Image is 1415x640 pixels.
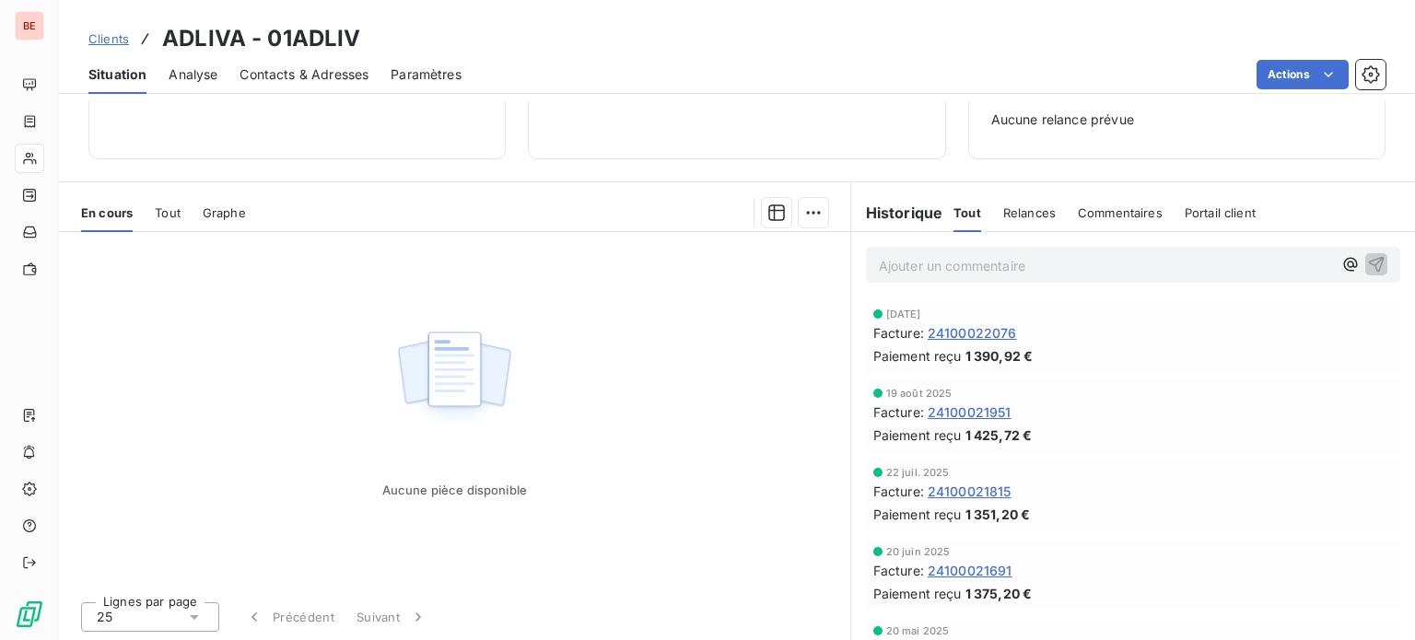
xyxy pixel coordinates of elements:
span: Facture : [873,402,924,422]
span: Portail client [1185,205,1256,220]
span: Paiement reçu [873,584,962,603]
span: 1 425,72 € [965,425,1033,445]
span: 24100021815 [928,482,1012,501]
h3: ADLIVA - 01ADLIV [162,22,360,55]
a: Clients [88,29,129,48]
img: Empty state [395,321,513,436]
span: 1 351,20 € [965,505,1031,524]
button: Précédent [234,598,345,636]
span: Paiement reçu [873,346,962,366]
span: 19 août 2025 [886,388,953,399]
span: Facture : [873,482,924,501]
span: 22 juil. 2025 [886,467,950,478]
span: 1 375,20 € [965,584,1033,603]
h6: Historique [851,202,943,224]
span: 24100021951 [928,402,1012,422]
span: Tout [953,205,981,220]
span: 1 390,92 € [965,346,1034,366]
span: 20 juin 2025 [886,546,951,557]
iframe: Intercom live chat [1352,577,1397,622]
span: Situation [88,65,146,84]
button: Suivant [345,598,439,636]
span: 20 mai 2025 [886,625,950,636]
span: Tout [155,205,181,220]
span: Commentaires [1078,205,1163,220]
span: 24100022076 [928,323,1017,343]
div: BE [15,11,44,41]
span: Clients [88,31,129,46]
span: Contacts & Adresses [240,65,368,84]
span: Graphe [203,205,246,220]
span: Analyse [169,65,217,84]
span: Aucune pièce disponible [382,483,527,497]
span: Paiement reçu [873,505,962,524]
span: 24100021691 [928,561,1012,580]
span: Aucune relance prévue [991,111,1362,129]
span: Facture : [873,561,924,580]
img: Logo LeanPay [15,599,44,629]
span: En cours [81,205,133,220]
button: Actions [1257,60,1349,89]
span: Paramètres [391,65,462,84]
span: [DATE] [886,308,921,320]
span: Facture : [873,323,924,343]
span: Paiement reçu [873,425,962,445]
span: 25 [97,608,112,626]
span: Relances [1003,205,1056,220]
